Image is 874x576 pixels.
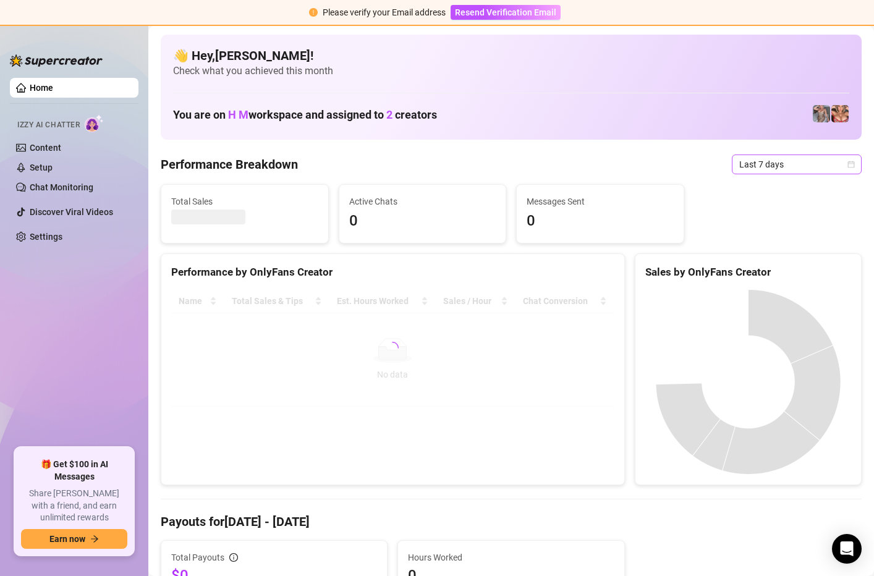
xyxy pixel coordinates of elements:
[30,143,61,153] a: Content
[228,108,248,121] span: H M
[813,105,830,122] img: pennylondonvip
[173,64,849,78] span: Check what you achieved this month
[21,488,127,524] span: Share [PERSON_NAME] with a friend, and earn unlimited rewards
[408,551,614,564] span: Hours Worked
[349,210,496,233] span: 0
[527,195,674,208] span: Messages Sent
[386,342,399,354] span: loading
[455,7,556,17] span: Resend Verification Email
[832,534,862,564] div: Open Intercom Messenger
[309,8,318,17] span: exclamation-circle
[171,551,224,564] span: Total Payouts
[527,210,674,233] span: 0
[21,529,127,549] button: Earn nowarrow-right
[21,459,127,483] span: 🎁 Get $100 in AI Messages
[323,6,446,19] div: Please verify your Email address
[386,108,392,121] span: 2
[173,108,437,122] h1: You are on workspace and assigned to creators
[49,534,85,544] span: Earn now
[30,207,113,217] a: Discover Viral Videos
[85,114,104,132] img: AI Chatter
[451,5,561,20] button: Resend Verification Email
[847,161,855,168] span: calendar
[161,513,862,530] h4: Payouts for [DATE] - [DATE]
[30,232,62,242] a: Settings
[171,195,318,208] span: Total Sales
[229,553,238,562] span: info-circle
[10,54,103,67] img: logo-BBDzfeDw.svg
[173,47,849,64] h4: 👋 Hey, [PERSON_NAME] !
[30,163,53,172] a: Setup
[831,105,849,122] img: pennylondon
[30,182,93,192] a: Chat Monitoring
[161,156,298,173] h4: Performance Breakdown
[17,119,80,131] span: Izzy AI Chatter
[90,535,99,543] span: arrow-right
[739,155,854,174] span: Last 7 days
[30,83,53,93] a: Home
[171,264,614,281] div: Performance by OnlyFans Creator
[349,195,496,208] span: Active Chats
[645,264,851,281] div: Sales by OnlyFans Creator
